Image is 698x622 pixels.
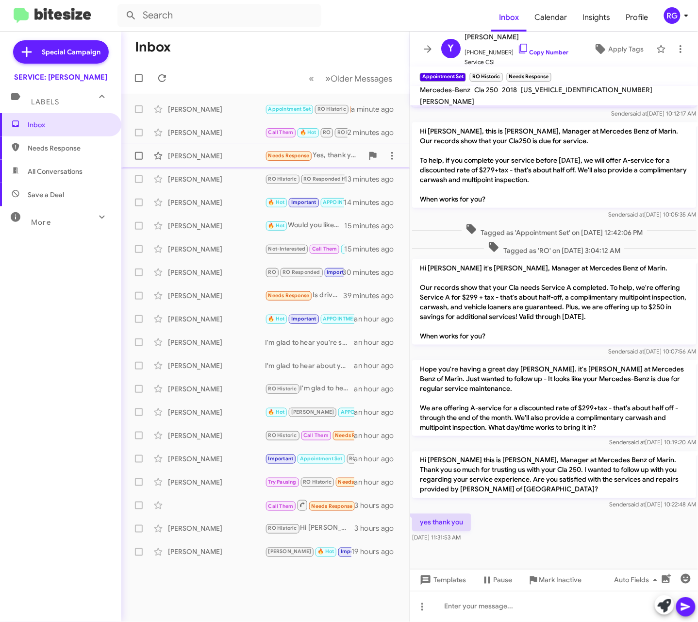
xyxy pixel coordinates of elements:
[341,549,366,555] span: Important
[268,455,294,462] span: Important
[268,106,311,112] span: Appointment Set
[268,386,297,392] span: RO Historic
[268,432,297,438] span: RO Historic
[168,244,265,254] div: [PERSON_NAME]
[28,143,110,153] span: Needs Response
[265,406,354,418] div: The service itself was fine. I think the check in and check out process could be better
[31,218,51,227] span: More
[268,176,297,182] span: RO Historic
[13,40,109,64] a: Special Campaign
[265,523,355,534] div: Hi [PERSON_NAME], thanks for your note. The service indicator in the car will appear every 12 mon...
[42,47,101,57] span: Special Campaign
[344,268,402,277] div: 30 minutes ago
[354,314,402,324] div: an hour ago
[265,150,363,161] div: Yes, thank you!
[268,525,297,532] span: RO Historic
[265,220,345,231] div: Would you like to come in this week?
[300,455,343,462] span: Appointment Set
[521,85,652,94] span: [US_VEHICLE_IDENTIFICATION_NUMBER]
[418,572,466,589] span: Templates
[312,246,337,252] span: Call Them
[265,430,354,441] div: can you call me please b
[337,129,375,135] span: RO Responded
[611,110,696,117] span: Sender [DATE] 10:12:17 AM
[265,546,351,557] div: Hi, it's past 4pm. What is the status on delivering my car?
[323,129,331,135] span: RO
[412,259,696,345] p: Hi [PERSON_NAME] it's [PERSON_NAME], Manager at Mercedes Benz of Marin. Our records show that you...
[335,432,376,438] span: Needs Response
[318,549,334,555] span: 🔥 Hot
[291,199,316,205] span: Important
[412,534,461,541] span: [DATE] 11:31:53 AM
[168,431,265,440] div: [PERSON_NAME]
[168,104,265,114] div: [PERSON_NAME]
[268,479,297,485] span: Try Pausing
[168,221,265,231] div: [PERSON_NAME]
[168,291,265,301] div: [PERSON_NAME]
[303,68,398,88] nav: Page navigation example
[135,39,171,55] h1: Inbox
[412,122,696,208] p: Hi [PERSON_NAME], this is [PERSON_NAME], Manager at Mercedes Benz of Marin. Our records show that...
[585,40,651,58] button: Apply Tags
[28,190,64,200] span: Save a Deal
[28,167,83,176] span: All Conversations
[265,127,348,138] div: Apparently I need a B service. Even though the car says Ao service but the service guy says it is...
[265,243,345,254] div: Any idea of the cost?
[630,110,647,117] span: said at
[354,384,402,394] div: an hour ago
[28,120,110,130] span: Inbox
[168,547,265,557] div: [PERSON_NAME]
[354,431,402,440] div: an hour ago
[527,3,575,32] a: Calendar
[268,503,294,509] span: Call Them
[493,572,512,589] span: Pause
[474,85,498,94] span: Cla 250
[168,454,265,464] div: [PERSON_NAME]
[615,572,661,589] span: Auto Fields
[168,151,265,161] div: [PERSON_NAME]
[168,128,265,137] div: [PERSON_NAME]
[607,572,669,589] button: Auto Fields
[520,572,590,589] button: Mark Inactive
[484,241,624,255] span: Tagged as 'RO' on [DATE] 3:04:12 AM
[268,269,276,275] span: RO
[608,211,696,218] span: Sender [DATE] 10:05:35 AM
[575,3,618,32] span: Insights
[410,572,474,589] button: Templates
[303,432,329,438] span: Call Them
[348,128,402,137] div: 2 minutes ago
[341,409,388,415] span: APPOINTMENT SET
[168,524,265,534] div: [PERSON_NAME]
[168,407,265,417] div: [PERSON_NAME]
[345,221,402,231] div: 15 minutes ago
[354,361,402,370] div: an hour ago
[31,98,59,106] span: Labels
[168,477,265,487] div: [PERSON_NAME]
[14,72,107,82] div: SERVICE: [PERSON_NAME]
[168,314,265,324] div: [PERSON_NAME]
[465,31,568,43] span: [PERSON_NAME]
[265,313,354,324] div: Yes, thank you. [PERSON_NAME] is always great.
[265,361,354,370] div: I'm glad to hear about your positive experience! If you have any further questions or need assist...
[420,73,466,82] small: Appointment Set
[349,455,357,462] span: RO
[319,68,398,88] button: Next
[351,547,402,557] div: 19 hours ago
[168,384,265,394] div: [PERSON_NAME]
[355,524,402,534] div: 3 hours ago
[344,198,402,207] div: 14 minutes ago
[265,337,354,347] div: I'm glad to hear you're satisfied with your service experience! If you're interested in exploring...
[345,174,402,184] div: 13 minutes ago
[656,7,687,24] button: RG
[354,337,402,347] div: an hour ago
[268,222,285,229] span: 🔥 Hot
[168,174,265,184] div: [PERSON_NAME]
[268,316,285,322] span: 🔥 Hot
[474,572,520,589] button: Pause
[539,572,582,589] span: Mark Inactive
[420,85,470,94] span: Mercedes-Benz
[168,361,265,370] div: [PERSON_NAME]
[268,409,285,415] span: 🔥 Hot
[412,514,471,531] p: yes thank you
[300,129,316,135] span: 🔥 Hot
